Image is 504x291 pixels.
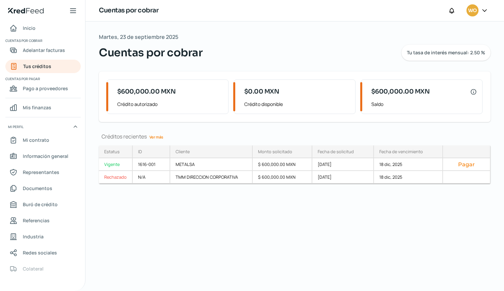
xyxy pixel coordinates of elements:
[5,133,81,147] a: Mi contrato
[318,149,354,155] div: Fecha de solicitud
[23,152,68,160] span: Información general
[374,171,443,184] div: 18 dic, 2025
[23,62,51,70] span: Tus créditos
[5,38,80,44] span: Cuentas por cobrar
[117,87,176,96] span: $600,000.00 MXN
[170,171,253,184] div: TMM DIRECCION CORPORATIVA
[23,84,68,93] span: Pago a proveedores
[104,149,120,155] div: Estatus
[371,100,477,108] span: Saldo
[371,87,430,96] span: $600,000.00 MXN
[5,198,81,211] a: Buró de crédito
[312,158,374,171] div: [DATE]
[133,171,170,184] div: N/A
[99,32,178,42] span: Martes, 23 de septiembre 2025
[99,45,202,61] span: Cuentas por cobrar
[176,149,190,155] div: Cliente
[468,7,477,15] span: WO
[5,246,81,259] a: Redes sociales
[244,87,279,96] span: $0.00 MXN
[138,149,142,155] div: ID
[5,21,81,35] a: Inicio
[253,158,312,171] div: $ 600,000.00 MXN
[23,216,50,225] span: Referencias
[5,150,81,163] a: Información general
[23,24,36,32] span: Inicio
[448,161,485,168] button: Pagar
[170,158,253,171] div: METALSA
[5,214,81,227] a: Referencias
[99,171,133,184] a: Rechazado
[99,158,133,171] a: Vigente
[99,6,159,15] h1: Cuentas por cobrar
[23,103,51,112] span: Mis finanzas
[23,232,44,241] span: Industria
[244,100,350,108] span: Crédito disponible
[23,248,57,257] span: Redes sociales
[23,184,52,192] span: Documentos
[147,132,166,142] a: Ver más
[258,149,292,155] div: Monto solicitado
[5,76,80,82] span: Cuentas por pagar
[5,82,81,95] a: Pago a proveedores
[133,158,170,171] div: 1616-001
[312,171,374,184] div: [DATE]
[23,46,65,54] span: Adelantar facturas
[374,158,443,171] div: 18 dic, 2025
[23,136,49,144] span: Mi contrato
[23,200,58,209] span: Buró de crédito
[8,124,23,130] span: Mi perfil
[23,168,59,176] span: Representantes
[99,133,491,140] div: Créditos recientes
[5,166,81,179] a: Representantes
[117,100,223,108] span: Crédito autorizado
[379,149,423,155] div: Fecha de vencimiento
[5,44,81,57] a: Adelantar facturas
[5,182,81,195] a: Documentos
[253,171,312,184] div: $ 600,000.00 MXN
[407,50,485,55] span: Tu tasa de interés mensual: 2.50 %
[5,101,81,114] a: Mis finanzas
[5,262,81,276] a: Colateral
[5,230,81,243] a: Industria
[23,265,44,273] span: Colateral
[5,60,81,73] a: Tus créditos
